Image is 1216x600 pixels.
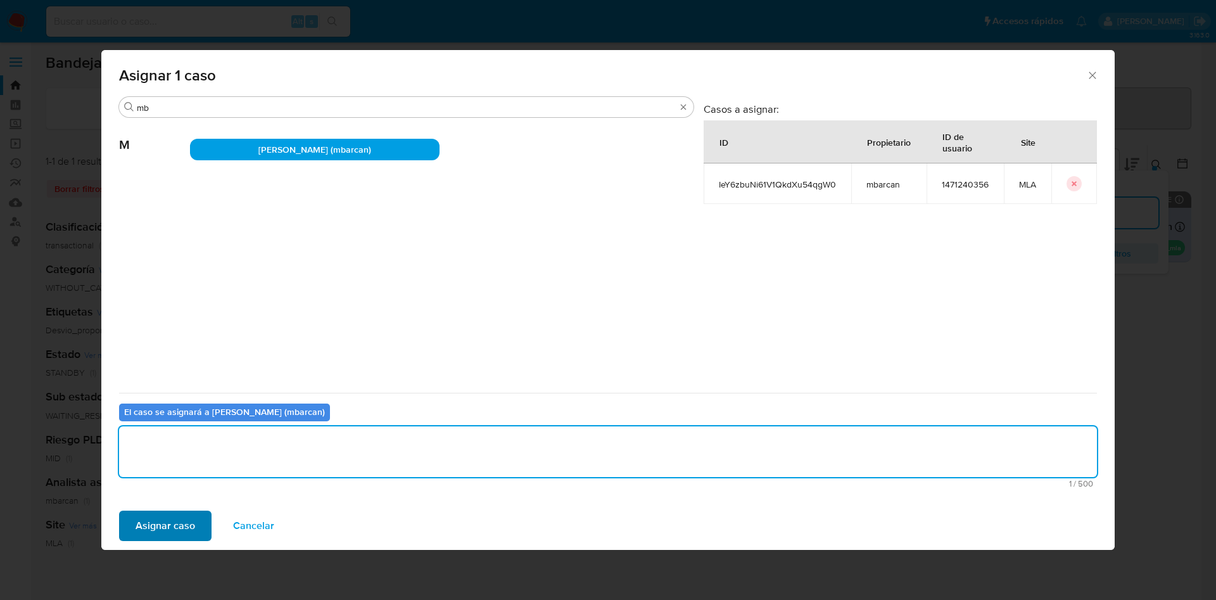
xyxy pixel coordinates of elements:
button: icon-button [1067,176,1082,191]
h3: Casos a asignar: [704,103,1097,115]
span: 1471240356 [942,179,989,190]
span: IeY6zbuNi61V1QkdXu54qgW0 [719,179,836,190]
button: Buscar [124,102,134,112]
b: El caso se asignará a [PERSON_NAME] (mbarcan) [124,405,325,418]
span: [PERSON_NAME] (mbarcan) [258,143,371,156]
button: Borrar [678,102,688,112]
span: Máximo 500 caracteres [123,480,1093,488]
div: ID de usuario [927,121,1003,163]
span: mbarcan [866,179,911,190]
button: Cerrar ventana [1086,69,1098,80]
span: MLA [1019,179,1036,190]
button: Cancelar [217,511,291,541]
div: Propietario [852,127,926,157]
div: ID [704,127,744,157]
input: Buscar analista [137,102,676,113]
span: Asignar 1 caso [119,68,1086,83]
div: [PERSON_NAME] (mbarcan) [190,139,440,160]
span: Asignar caso [136,512,195,540]
button: Asignar caso [119,511,212,541]
div: Site [1006,127,1051,157]
div: assign-modal [101,50,1115,550]
span: Cancelar [233,512,274,540]
span: M [119,118,190,153]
